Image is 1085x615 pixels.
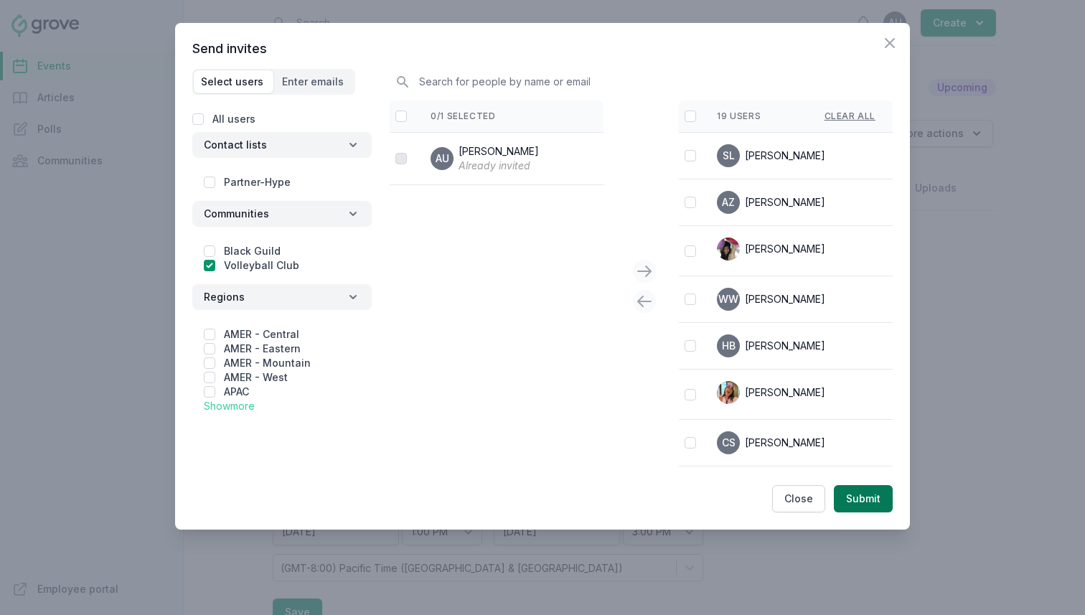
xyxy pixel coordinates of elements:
div: [PERSON_NAME] [745,436,825,450]
button: Submit [834,485,893,512]
label: AMER - Eastern [224,342,301,355]
label: Partner-Hype [224,176,291,188]
div: [PERSON_NAME] [459,144,539,173]
span: AU [436,154,449,164]
span: HB [722,341,736,351]
button: Select users [194,70,273,93]
div: [PERSON_NAME] [745,292,825,306]
th: 0/1 selected [413,100,603,133]
div: [PERSON_NAME] [745,149,825,163]
span: Regions [204,290,245,304]
a: Clear all [825,111,875,122]
div: [PERSON_NAME] [745,385,825,400]
div: [PERSON_NAME] [745,195,825,210]
label: Volleyball Club [224,259,299,271]
span: Enter emails [282,75,344,89]
span: CS [722,438,736,448]
button: Contact lists [192,132,372,158]
label: AMER - West [224,371,288,383]
span: WW [718,294,738,304]
span: SL [723,151,735,161]
th: 19 users [700,100,893,133]
input: Search for people by name or email [395,69,893,94]
div: [PERSON_NAME] [745,242,825,256]
label: Black Guild [224,245,281,257]
h3: Send invites [192,40,893,57]
div: [PERSON_NAME] [745,339,825,353]
label: AMER - Central [224,328,299,340]
button: Regions [192,284,372,310]
div: Already invited [459,159,539,173]
span: Contact lists [204,138,267,152]
a: Show more [204,400,255,412]
button: Close [772,485,825,512]
span: Communities [204,207,269,221]
span: AZ [722,197,735,207]
button: Communities [192,201,372,227]
button: Enter emails [275,70,354,93]
span: Select users [201,75,263,89]
label: All users [212,113,255,125]
label: APAC [224,385,249,398]
label: AMER - Mountain [224,357,311,369]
